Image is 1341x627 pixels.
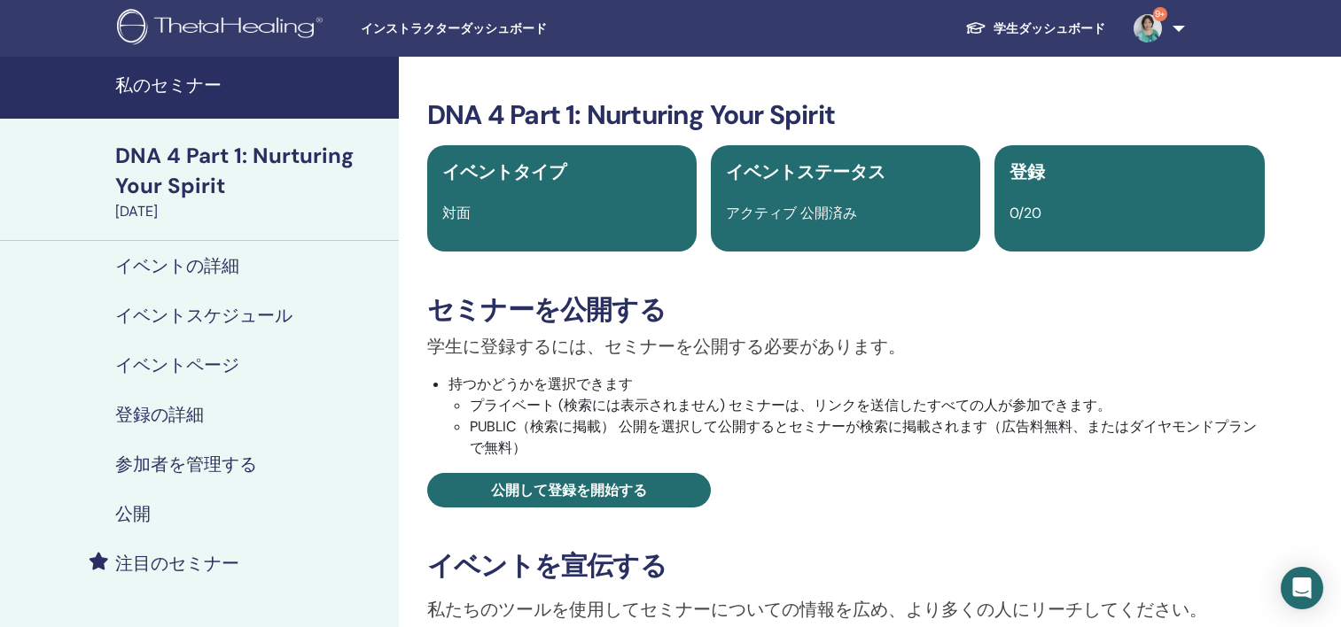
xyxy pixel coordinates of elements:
[115,354,239,375] h4: イベントページ
[427,333,1265,360] p: 学生に登録するには、セミナーを公開する必要があります。
[965,20,986,35] img: graduation-cap-white.svg
[442,160,566,183] span: イベントタイプ
[951,12,1119,45] a: 学生ダッシュボード
[442,204,471,222] span: 対面
[1010,160,1045,183] span: 登録
[115,255,239,276] h4: イベントの詳細
[115,141,388,201] div: DNA 4 Part 1: Nurturing Your Spirit
[427,550,1265,582] h3: イベントを宣伝する
[115,305,292,326] h4: イベントスケジュール
[115,503,151,524] h4: 公開
[427,596,1265,623] p: 私たちのツールを使用してセミナーについての情報を広め、より多くの人にリーチしてください。
[115,553,239,574] h4: 注目のセミナー
[115,404,204,425] h4: 登録の詳細
[427,473,711,507] a: 公開して登録を開始する
[427,99,1265,131] h3: DNA 4 Part 1: Nurturing Your Spirit
[1153,7,1167,21] span: 9+
[115,453,257,475] h4: 参加者を管理する
[361,19,627,38] span: インストラクターダッシュボード
[726,160,885,183] span: イベントステータス
[427,294,1265,326] h3: セミナーを公開する
[1134,14,1162,43] img: default.jpg
[117,9,329,49] img: logo.png
[470,395,1265,416] li: プライベート (検索には表示されません) セミナーは、リンクを送信したすべての人が参加できます。
[115,74,388,96] h4: 私のセミナー
[726,204,857,222] span: アクティブ 公開済み
[470,416,1265,459] li: PUBLIC（検索に掲載） 公開を選択して公開するとセミナーが検索に掲載されます（広告料無料、またはダイヤモンドプランで無料）
[448,374,1265,459] li: 持つかどうかを選択できます
[105,141,399,222] a: DNA 4 Part 1: Nurturing Your Spirit[DATE]
[491,481,647,499] span: 公開して登録を開始する
[1281,567,1323,609] div: Open Intercom Messenger
[1010,204,1041,222] span: 0/20
[115,201,388,222] div: [DATE]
